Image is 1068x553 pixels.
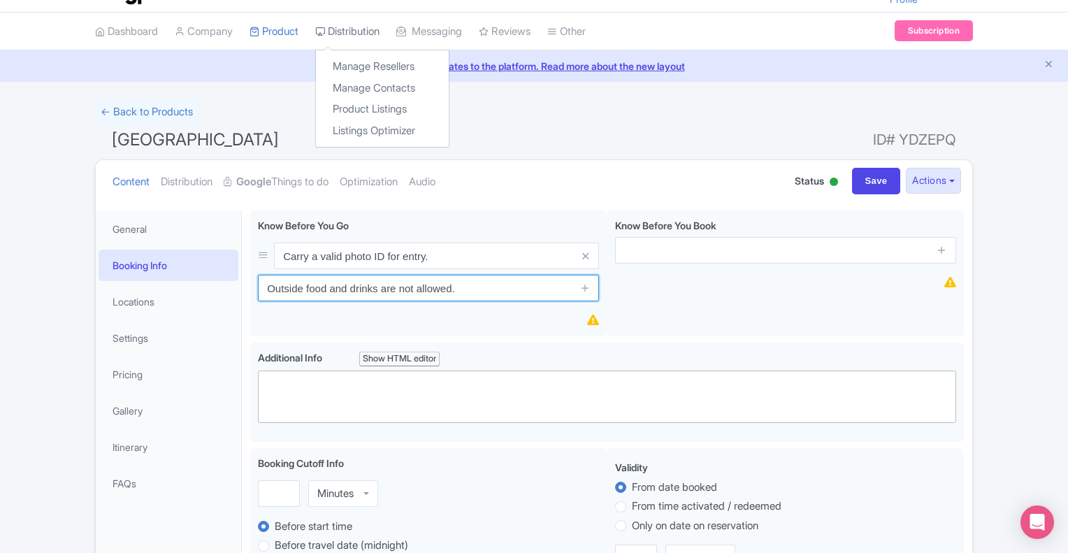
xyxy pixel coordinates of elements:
[236,174,271,190] strong: Google
[873,126,956,154] span: ID# YDZEPQ
[175,13,233,51] a: Company
[315,13,380,51] a: Distribution
[99,322,238,354] a: Settings
[632,480,717,496] label: From date booked
[316,120,449,142] a: Listings Optimizer
[99,468,238,499] a: FAQs
[340,160,398,204] a: Optimization
[258,220,349,231] span: Know Before You Go
[827,172,841,194] div: Active
[795,173,824,188] span: Status
[632,518,758,534] label: Only on date on reservation
[250,13,298,51] a: Product
[316,56,449,78] a: Manage Resellers
[161,160,212,204] a: Distribution
[479,13,531,51] a: Reviews
[852,168,901,194] input: Save
[258,456,344,471] label: Booking Cutoff Info
[895,20,973,41] a: Subscription
[258,352,322,364] span: Additional Info
[409,160,435,204] a: Audio
[224,160,329,204] a: GoogleThings to do
[615,220,716,231] span: Know Before You Book
[99,395,238,426] a: Gallery
[632,498,781,515] label: From time activated / redeemed
[906,168,961,194] button: Actions
[1044,57,1054,73] button: Close announcement
[359,352,440,366] div: Show HTML editor
[99,359,238,390] a: Pricing
[99,213,238,245] a: General
[317,487,354,500] div: Minutes
[99,250,238,281] a: Booking Info
[113,160,150,204] a: Content
[1020,505,1054,539] div: Open Intercom Messenger
[112,129,279,150] span: [GEOGRAPHIC_DATA]
[316,99,449,120] a: Product Listings
[275,519,352,535] label: Before start time
[547,13,586,51] a: Other
[8,59,1060,73] a: We made some updates to the platform. Read more about the new layout
[95,99,199,126] a: ← Back to Products
[316,78,449,99] a: Manage Contacts
[615,461,648,473] span: Validity
[95,13,158,51] a: Dashboard
[99,286,238,317] a: Locations
[99,431,238,463] a: Itinerary
[396,13,462,51] a: Messaging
